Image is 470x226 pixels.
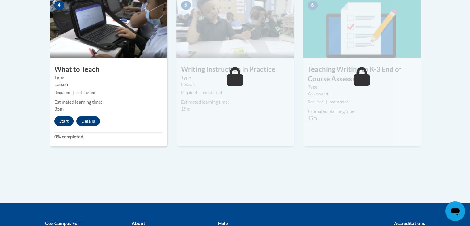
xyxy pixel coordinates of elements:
b: About [131,220,145,226]
span: | [199,90,201,95]
span: not started [76,90,95,95]
span: Required [54,90,70,95]
span: 4 [54,1,64,10]
div: Lesson [181,81,289,88]
span: 6 [308,1,318,10]
h3: Teaching Writing to K-3 End of Course Assessment [303,65,421,84]
span: | [73,90,74,95]
b: Cox Campus For [45,220,79,226]
div: Lesson [54,81,163,88]
b: Accreditations [394,220,425,226]
span: 35m [54,106,64,111]
span: Required [181,90,197,95]
button: Details [76,116,100,126]
span: 15m [181,106,190,111]
span: 15m [308,115,317,121]
span: not started [330,100,349,104]
label: Type [308,84,416,90]
button: Start [54,116,74,126]
h3: Writing Instruction in Practice [176,65,294,74]
span: Required [308,100,324,104]
div: Assessment [308,90,416,97]
label: 0% completed [54,133,163,140]
div: Estimated learning time: [308,108,416,115]
span: | [326,100,327,104]
label: Type [181,74,289,81]
div: Estimated learning time: [54,99,163,106]
iframe: Button to launch messaging window [445,201,465,221]
span: not started [203,90,222,95]
div: Estimated learning time: [181,99,289,106]
label: Type [54,74,163,81]
b: Help [218,220,227,226]
h3: What to Teach [50,65,167,74]
span: 5 [181,1,191,10]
